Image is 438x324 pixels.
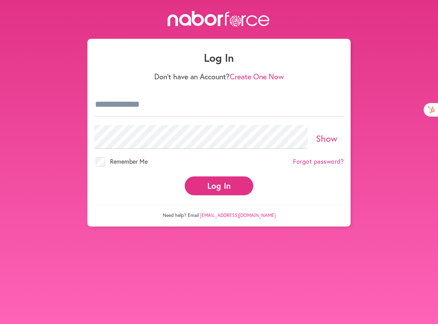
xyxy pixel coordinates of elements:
p: Need help? Email [94,205,344,218]
a: Create One Now [230,71,284,81]
p: Don't have an Account? [94,72,344,81]
a: Forgot password? [293,158,344,165]
h1: Log In [94,51,344,64]
button: Log In [185,176,253,195]
a: Show [316,132,338,144]
span: Remember Me [110,157,148,165]
a: [EMAIL_ADDRESS][DOMAIN_NAME] [200,212,276,218]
